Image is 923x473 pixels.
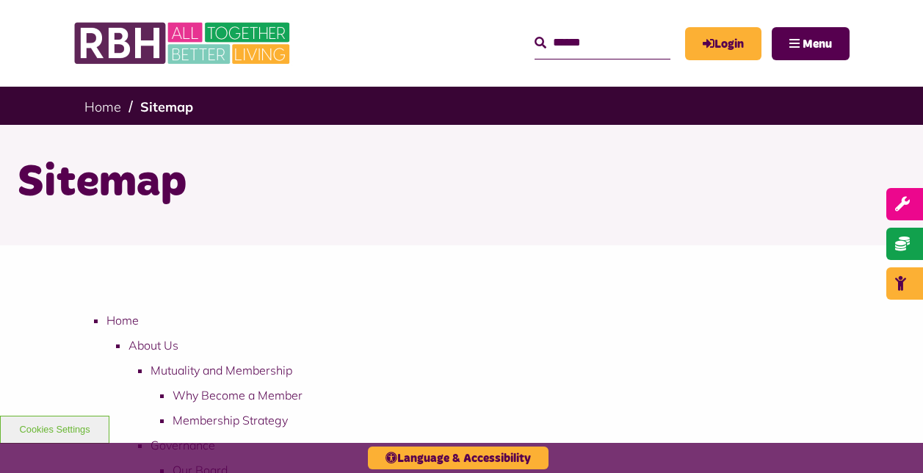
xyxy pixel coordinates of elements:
a: Why Become a Member [173,388,303,402]
img: RBH [73,15,294,72]
a: Governance [151,438,215,452]
button: Language & Accessibility [368,447,549,469]
a: About Us [129,338,178,353]
iframe: Netcall Web Assistant for live chat [857,407,923,473]
a: Home [84,98,121,115]
a: Mutuality and Membership [151,363,292,378]
a: Membership Strategy [173,413,288,427]
a: MyRBH [685,27,761,60]
span: Menu [803,38,832,50]
a: Sitemap [140,98,193,115]
a: Home [106,313,139,328]
button: Navigation [772,27,850,60]
h1: Sitemap [18,154,906,212]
